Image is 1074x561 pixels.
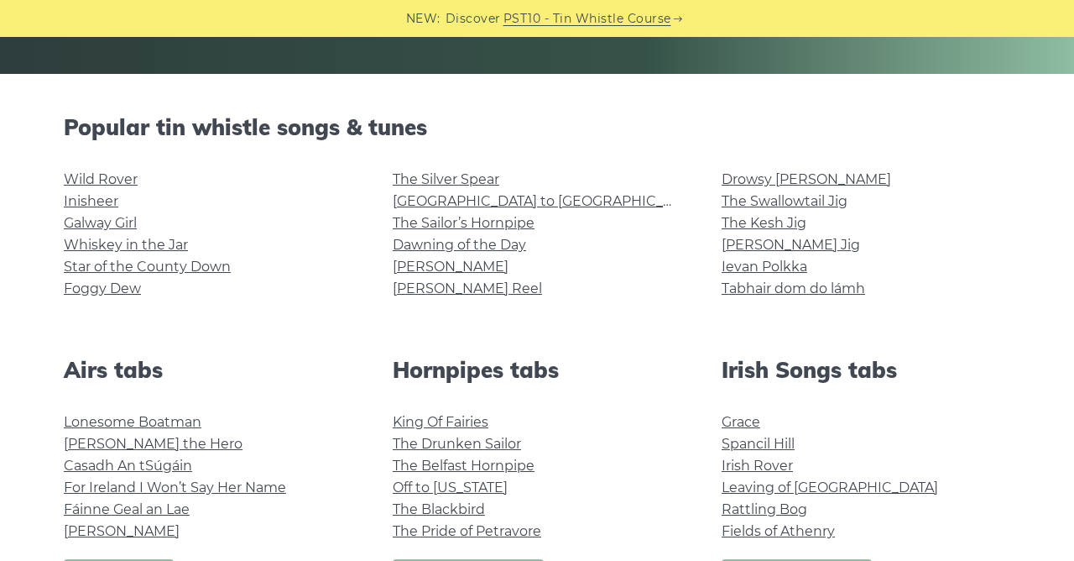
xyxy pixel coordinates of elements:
a: The Belfast Hornpipe [393,458,534,474]
a: Dawning of the Day [393,237,526,253]
a: Irish Rover [722,458,793,474]
a: The Pride of Petravore [393,523,541,539]
a: [PERSON_NAME] the Hero [64,436,242,452]
span: NEW: [406,9,441,29]
a: [PERSON_NAME] Reel [393,280,542,296]
a: Whiskey in the Jar [64,237,188,253]
a: Fáinne Geal an Lae [64,501,190,517]
a: King Of Fairies [393,414,488,430]
a: The Kesh Jig [722,215,806,231]
a: PST10 - Tin Whistle Course [503,9,671,29]
h2: Irish Songs tabs [722,357,1010,383]
a: Off to [US_STATE] [393,480,508,495]
a: Foggy Dew [64,280,141,296]
h2: Airs tabs [64,357,352,383]
a: The Blackbird [393,501,485,517]
h2: Hornpipes tabs [393,357,681,383]
a: Drowsy [PERSON_NAME] [722,171,891,187]
a: For Ireland I Won’t Say Her Name [64,480,286,495]
a: The Sailor’s Hornpipe [393,215,534,231]
a: [PERSON_NAME] Jig [722,237,860,253]
a: Wild Rover [64,171,138,187]
a: Inisheer [64,193,118,209]
a: Rattling Bog [722,501,807,517]
a: Casadh An tSúgáin [64,458,192,474]
h2: Popular tin whistle songs & tunes [64,114,1010,140]
a: Tabhair dom do lámh [722,280,865,296]
a: The Silver Spear [393,171,499,187]
a: [PERSON_NAME] [64,523,180,539]
a: Leaving of [GEOGRAPHIC_DATA] [722,480,938,495]
a: [PERSON_NAME] [393,259,508,275]
a: Galway Girl [64,215,137,231]
a: Fields of Athenry [722,523,835,539]
a: Spancil Hill [722,436,795,452]
a: Grace [722,414,760,430]
a: [GEOGRAPHIC_DATA] to [GEOGRAPHIC_DATA] [393,193,702,209]
a: Ievan Polkka [722,259,807,275]
a: The Swallowtail Jig [722,193,847,209]
a: Star of the County Down [64,259,231,275]
span: Discover [446,9,501,29]
a: Lonesome Boatman [64,414,201,430]
a: The Drunken Sailor [393,436,521,452]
